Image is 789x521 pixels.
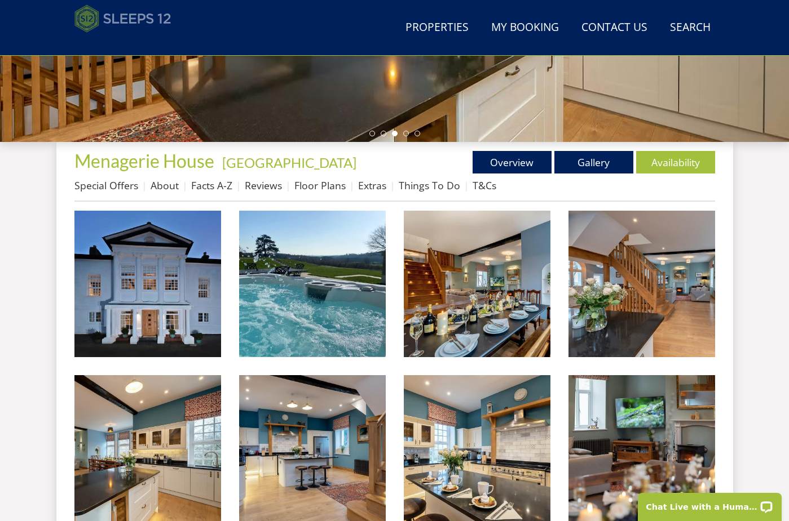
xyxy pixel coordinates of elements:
[69,39,187,49] iframe: Customer reviews powered by Trustpilot
[487,15,563,41] a: My Booking
[399,179,460,192] a: Things To Do
[577,15,652,41] a: Contact Us
[665,15,715,41] a: Search
[568,211,715,357] img: Menagerie House - Original features blend to perfection with the stylish interiors
[554,151,633,173] a: Gallery
[473,151,552,173] a: Overview
[74,150,214,172] span: Menagerie House
[294,179,346,192] a: Floor Plans
[74,179,138,192] a: Special Offers
[401,15,473,41] a: Properties
[222,154,356,171] a: [GEOGRAPHIC_DATA]
[245,179,282,192] a: Reviews
[358,179,386,192] a: Extras
[473,179,496,192] a: T&Cs
[636,151,715,173] a: Availability
[191,179,232,192] a: Facts A-Z
[631,486,789,521] iframe: LiveChat chat widget
[74,211,221,357] img: Menagerie House: Large holiday house in Devon for family holidays
[218,154,356,171] span: -
[151,179,179,192] a: About
[239,211,386,357] img: Menagerie House - The views over the valley from the hot tub are incredible!
[74,150,218,172] a: Menagerie House
[74,5,171,33] img: Sleeps 12
[404,211,550,357] img: Menagerie House - Bring the family for that extra special birthday celebration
